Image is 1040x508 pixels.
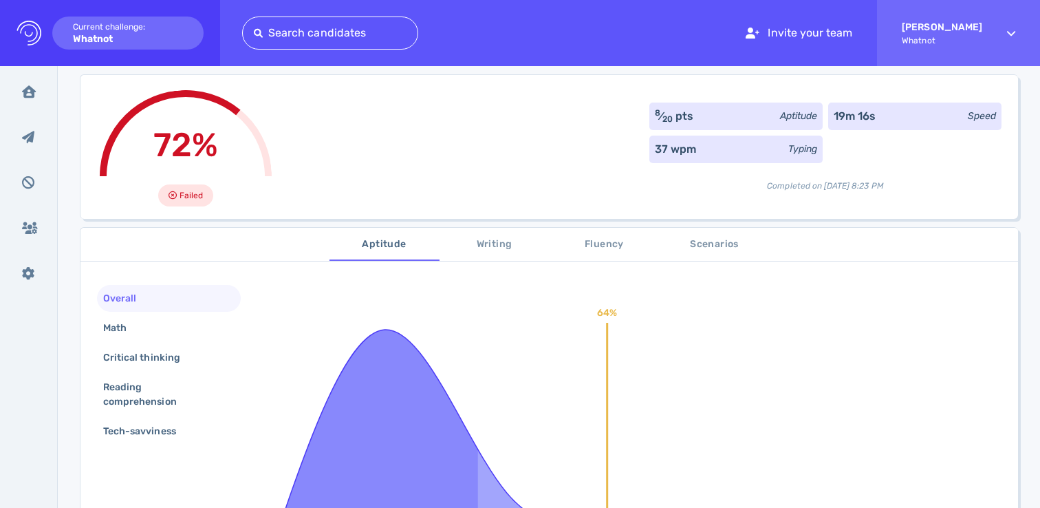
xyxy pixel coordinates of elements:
div: Math [100,318,143,338]
div: Completed on [DATE] 8:23 PM [649,169,1001,192]
div: Reading comprehension [100,377,226,412]
div: Speed [968,109,996,123]
div: 37 wpm [655,141,696,158]
span: 72% [153,125,218,165]
strong: [PERSON_NAME] [902,21,982,33]
div: 19m 16s [834,108,876,125]
div: Tech-savviness [100,421,193,441]
div: ⁄ pts [655,108,693,125]
span: Whatnot [902,36,982,45]
span: Fluency [558,236,651,253]
div: Aptitude [780,109,817,123]
div: Typing [788,142,817,156]
div: Overall [100,288,153,308]
text: 64% [597,307,617,319]
span: Writing [448,236,541,253]
span: Failed [180,187,203,204]
div: Critical thinking [100,348,197,368]
sup: 8 [655,108,660,118]
sub: 20 [662,114,673,124]
span: Scenarios [668,236,761,253]
span: Aptitude [338,236,431,253]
